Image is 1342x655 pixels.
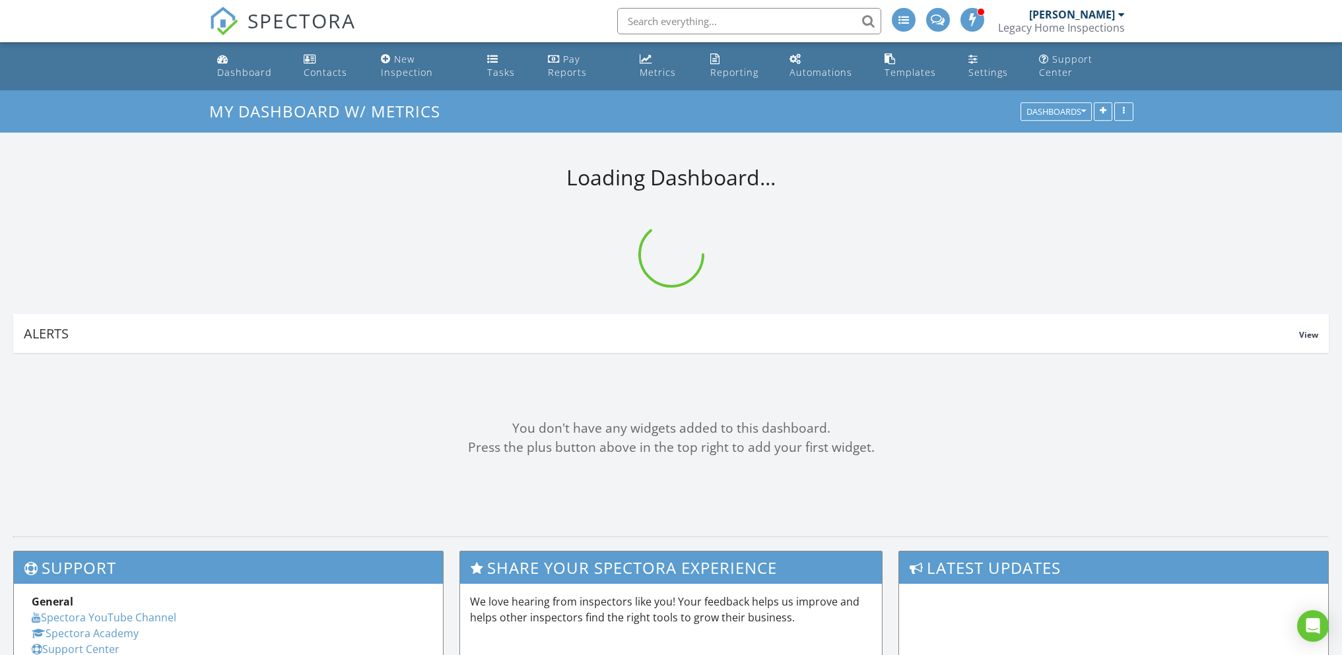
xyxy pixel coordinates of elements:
p: We love hearing from inspectors like you! Your feedback helps us improve and helps other inspecto... [470,594,871,625]
div: Legacy Home Inspections [998,21,1125,34]
a: Templates [879,47,953,85]
div: Reporting [710,66,758,78]
a: Contacts [298,47,365,85]
div: Metrics [640,66,676,78]
a: New Inspection [376,47,471,85]
a: Spectora YouTube Channel [32,610,176,625]
div: Press the plus button above in the top right to add your first widget. [13,438,1329,457]
div: Templates [885,66,936,78]
h3: Support [14,551,443,584]
div: Contacts [304,66,347,78]
div: Automations [789,66,852,78]
a: Settings [963,47,1024,85]
span: View [1299,329,1318,340]
input: Search everything... [617,8,881,34]
div: [PERSON_NAME] [1029,8,1115,21]
strong: General [32,594,73,609]
a: Automations (Advanced) [784,47,869,85]
div: Tasks [487,66,515,78]
div: New Inspection [381,53,433,78]
a: Support Center [1034,47,1130,85]
div: Settings [968,66,1008,78]
a: My Dashboard w/ Metrics [209,100,452,122]
a: Pay Reports [543,47,624,85]
div: Dashboard [217,66,272,78]
div: Alerts [24,325,1299,342]
a: SPECTORA [209,18,356,46]
a: Spectora Academy [32,626,139,640]
a: Reporting [705,47,774,85]
a: Metrics [634,47,694,85]
img: The Best Home Inspection Software - Spectora [209,7,238,36]
a: Dashboard [212,47,288,85]
button: Dashboards [1021,103,1092,121]
div: Dashboards [1026,108,1086,117]
div: You don't have any widgets added to this dashboard. [13,419,1329,438]
a: Tasks [482,47,532,85]
h3: Latest Updates [899,551,1328,584]
div: Pay Reports [548,53,587,78]
h3: Share Your Spectora Experience [460,551,881,584]
div: Support Center [1039,53,1092,78]
span: SPECTORA [248,7,356,34]
div: Open Intercom Messenger [1297,610,1329,642]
